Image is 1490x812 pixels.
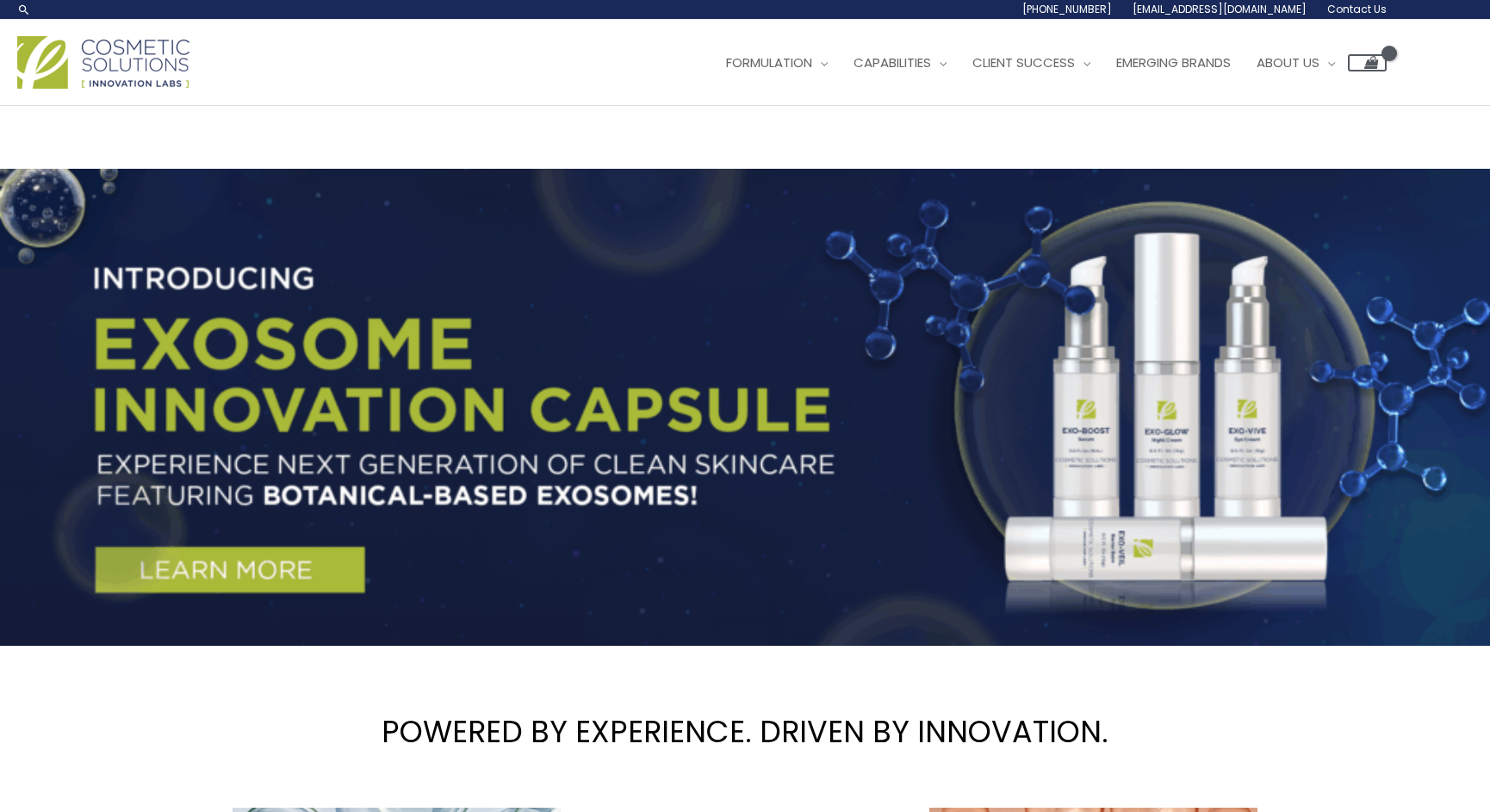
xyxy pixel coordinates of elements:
[700,37,1387,89] nav: Site Navigation
[726,53,812,71] span: Formulation
[841,37,959,89] a: Capabilities
[1244,37,1348,89] a: About Us
[959,37,1103,89] a: Client Success
[17,3,31,16] a: Search icon link
[1103,37,1244,89] a: Emerging Brands
[1327,2,1387,16] span: Contact Us
[17,36,189,89] img: Cosmetic Solutions Logo
[1257,53,1319,71] span: About Us
[1133,2,1307,16] span: [EMAIL_ADDRESS][DOMAIN_NAME]
[1348,54,1387,71] a: View Shopping Cart, empty
[854,53,931,71] span: Capabilities
[1116,53,1231,71] span: Emerging Brands
[1022,2,1112,16] span: [PHONE_NUMBER]
[713,37,841,89] a: Formulation
[972,53,1075,71] span: Client Success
